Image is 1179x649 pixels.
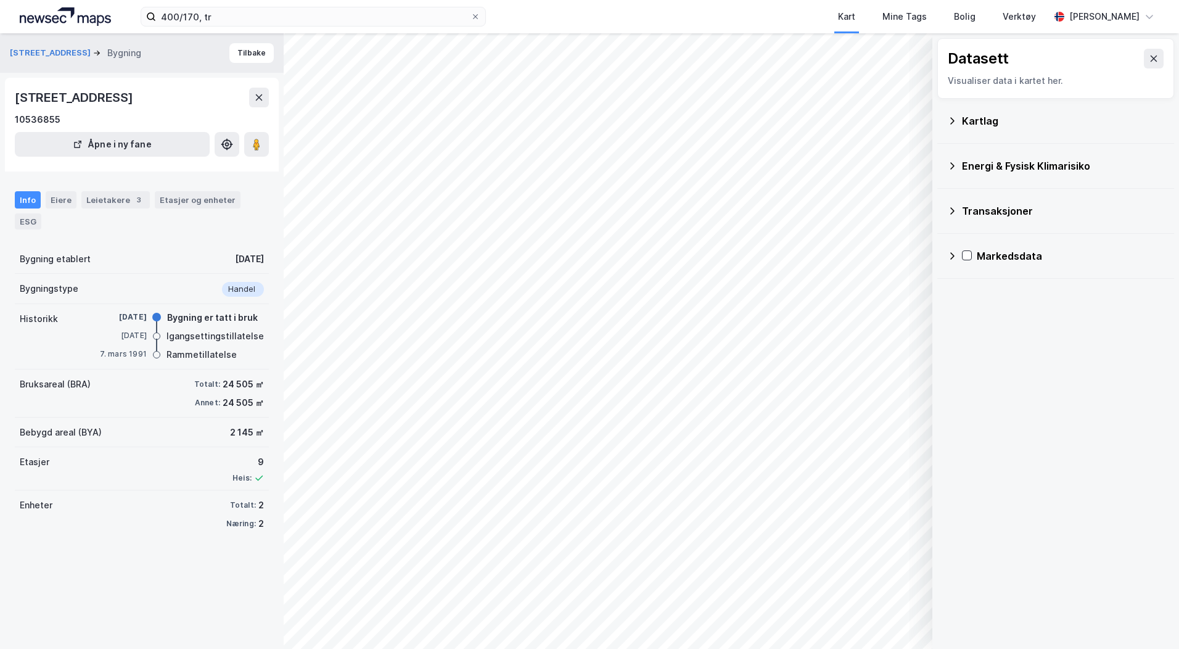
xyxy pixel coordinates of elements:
[229,43,274,63] button: Tilbake
[15,213,41,229] div: ESG
[230,500,256,510] div: Totalt:
[882,9,927,24] div: Mine Tags
[954,9,976,24] div: Bolig
[167,310,258,325] div: Bygning er tatt i bruk
[258,516,264,531] div: 2
[20,252,91,267] div: Bygning etablert
[160,194,236,205] div: Etasjer og enheter
[223,395,264,410] div: 24 505 ㎡
[10,47,93,59] button: [STREET_ADDRESS]
[20,7,111,26] img: logo.a4113a55bc3d86da70a041830d287a7e.svg
[226,519,256,529] div: Næring:
[97,312,147,323] div: [DATE]
[15,88,136,107] div: [STREET_ADDRESS]
[194,379,220,389] div: Totalt:
[46,191,76,209] div: Eiere
[235,252,264,267] div: [DATE]
[232,455,264,469] div: 9
[20,312,58,326] div: Historikk
[1003,9,1036,24] div: Verktøy
[20,425,102,440] div: Bebygd areal (BYA)
[15,191,41,209] div: Info
[133,194,145,206] div: 3
[948,73,1164,88] div: Visualiser data i kartet her.
[838,9,855,24] div: Kart
[20,455,49,469] div: Etasjer
[81,191,150,209] div: Leietakere
[20,498,52,513] div: Enheter
[232,473,252,483] div: Heis:
[258,498,264,513] div: 2
[20,281,78,296] div: Bygningstype
[962,114,1164,128] div: Kartlag
[1069,9,1140,24] div: [PERSON_NAME]
[1117,590,1179,649] div: Kontrollprogram for chat
[1117,590,1179,649] iframe: Chat Widget
[230,425,264,440] div: 2 145 ㎡
[20,377,91,392] div: Bruksareal (BRA)
[195,398,220,408] div: Annet:
[97,330,147,341] div: [DATE]
[948,49,1009,68] div: Datasett
[962,159,1164,173] div: Energi & Fysisk Klimarisiko
[977,249,1164,263] div: Markedsdata
[107,46,141,60] div: Bygning
[97,349,147,360] div: 7. mars 1991
[166,329,264,344] div: Igangsettingstillatelse
[166,347,237,362] div: Rammetillatelse
[223,377,264,392] div: 24 505 ㎡
[15,112,60,127] div: 10536855
[15,132,210,157] button: Åpne i ny fane
[156,7,470,26] input: Søk på adresse, matrikkel, gårdeiere, leietakere eller personer
[962,204,1164,218] div: Transaksjoner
